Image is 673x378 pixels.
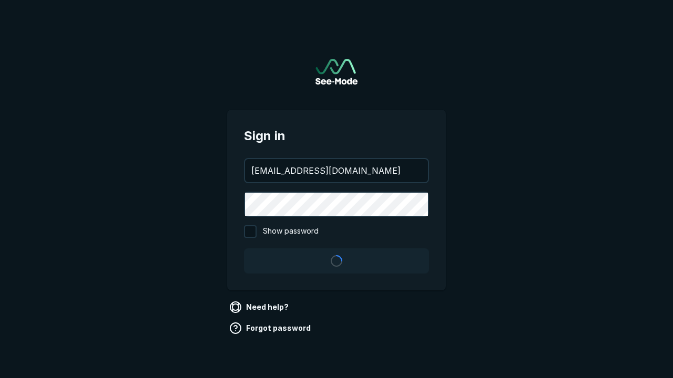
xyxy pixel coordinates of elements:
img: See-Mode Logo [315,59,358,85]
a: Forgot password [227,320,315,337]
span: Sign in [244,127,429,145]
span: Show password [263,225,319,238]
input: your@email.com [245,159,428,182]
a: Go to sign in [315,59,358,85]
a: Need help? [227,299,293,316]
